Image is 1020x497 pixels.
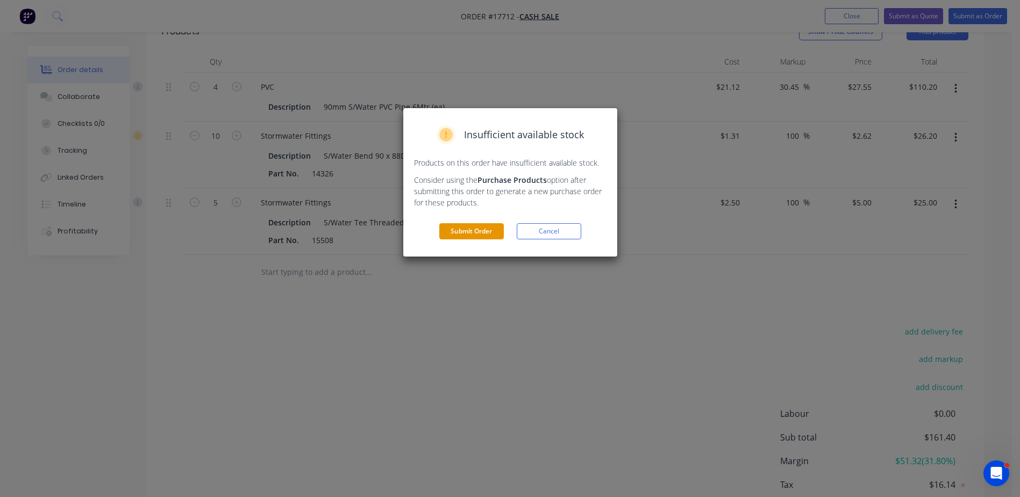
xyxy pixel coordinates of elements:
strong: Purchase Products [477,175,547,185]
span: Insufficient available stock [464,127,584,142]
p: Products on this order have insufficient available stock. [414,157,607,168]
button: Submit Order [439,223,504,239]
p: Consider using the option after submitting this order to generate a new purchase order for these ... [414,174,607,208]
button: Cancel [517,223,581,239]
iframe: Intercom live chat [983,460,1009,486]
